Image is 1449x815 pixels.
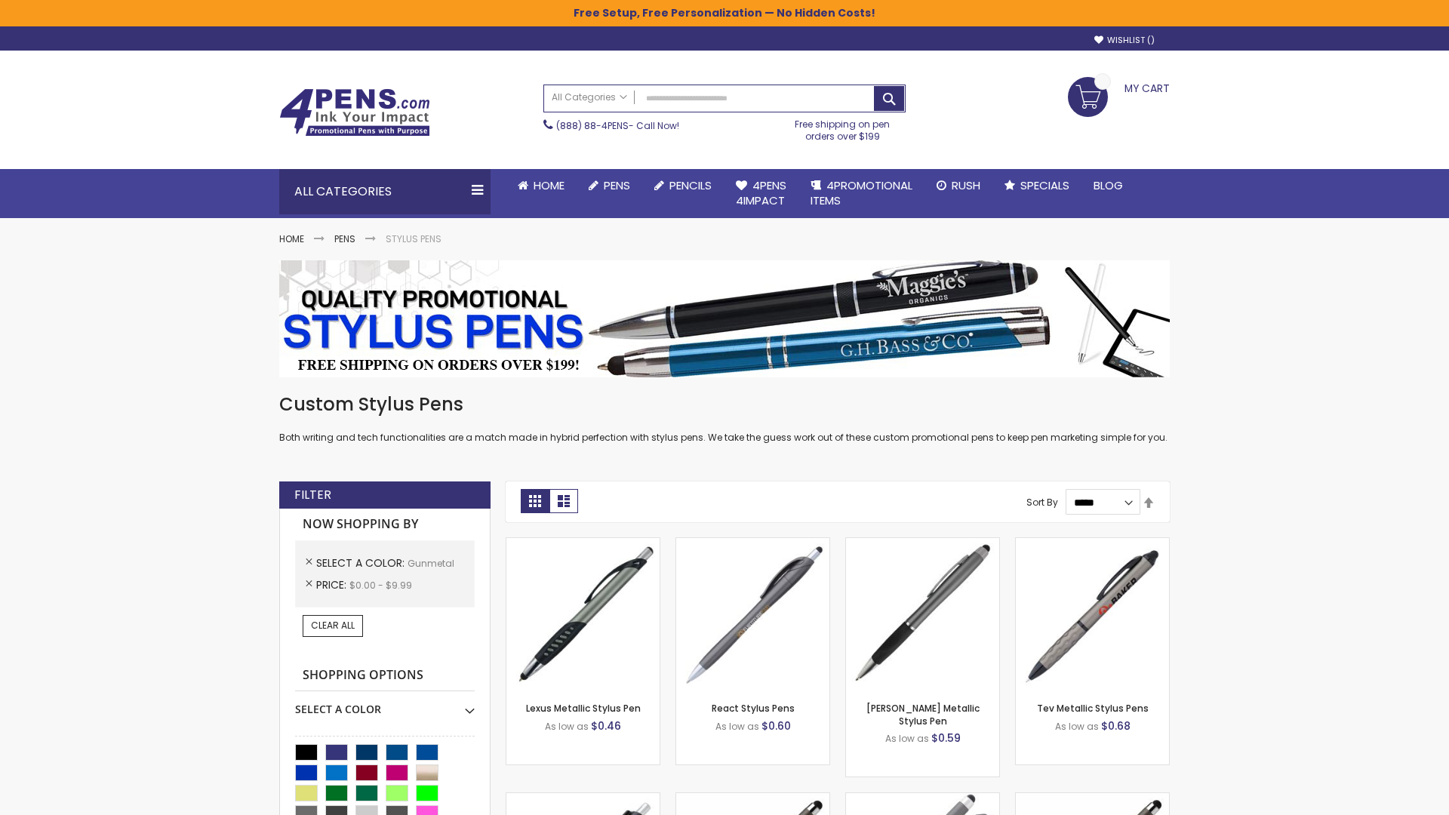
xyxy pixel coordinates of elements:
[1094,177,1123,193] span: Blog
[1020,177,1069,193] span: Specials
[1037,702,1149,715] a: Tev Metallic Stylus Pens
[1016,792,1169,805] a: Islander Softy Metallic Gel Pen with Stylus - ColorJet Imprint-Gunmetal
[992,169,1081,202] a: Specials
[303,615,363,636] a: Clear All
[506,537,660,550] a: Lexus Metallic Stylus Pen-Gunmetal
[846,538,999,691] img: Lory Metallic Stylus Pen-Gunmetal
[311,619,355,632] span: Clear All
[295,691,475,717] div: Select A Color
[316,577,349,592] span: Price
[846,792,999,805] a: Cali Custom Stylus Gel pen-Gunmetal
[1094,35,1155,46] a: Wishlist
[506,538,660,691] img: Lexus Metallic Stylus Pen-Gunmetal
[1081,169,1135,202] a: Blog
[334,232,355,245] a: Pens
[1016,538,1169,691] img: Tev Metallic Stylus Pens-Gunmetal
[279,169,491,214] div: All Categories
[556,119,629,132] a: (888) 88-4PENS
[294,487,331,503] strong: Filter
[316,555,408,570] span: Select A Color
[669,177,712,193] span: Pencils
[506,169,577,202] a: Home
[1016,537,1169,550] a: Tev Metallic Stylus Pens-Gunmetal
[676,538,829,691] img: React Stylus Pens-Gunmetal
[724,169,798,218] a: 4Pens4impact
[545,720,589,733] span: As low as
[1026,496,1058,509] label: Sort By
[408,557,454,570] span: Gunmetal
[544,85,635,110] a: All Categories
[952,177,980,193] span: Rush
[279,260,1170,377] img: Stylus Pens
[1055,720,1099,733] span: As low as
[866,702,980,727] a: [PERSON_NAME] Metallic Stylus Pen
[780,112,906,143] div: Free shipping on pen orders over $199
[676,792,829,805] a: Islander Softy Metallic Gel Pen with Stylus-Gunmetal
[386,232,441,245] strong: Stylus Pens
[761,718,791,733] span: $0.60
[521,489,549,513] strong: Grid
[279,88,430,137] img: 4Pens Custom Pens and Promotional Products
[279,392,1170,444] div: Both writing and tech functionalities are a match made in hybrid perfection with stylus pens. We ...
[591,718,621,733] span: $0.46
[577,169,642,202] a: Pens
[811,177,912,208] span: 4PROMOTIONAL ITEMS
[526,702,641,715] a: Lexus Metallic Stylus Pen
[506,792,660,805] a: Souvenir® Anthem Stylus Pen-Gunmetal
[279,392,1170,417] h1: Custom Stylus Pens
[924,169,992,202] a: Rush
[1101,718,1131,733] span: $0.68
[885,732,929,745] span: As low as
[798,169,924,218] a: 4PROMOTIONALITEMS
[534,177,565,193] span: Home
[349,579,412,592] span: $0.00 - $9.99
[552,91,627,103] span: All Categories
[715,720,759,733] span: As low as
[279,232,304,245] a: Home
[736,177,786,208] span: 4Pens 4impact
[556,119,679,132] span: - Call Now!
[712,702,795,715] a: React Stylus Pens
[604,177,630,193] span: Pens
[846,537,999,550] a: Lory Metallic Stylus Pen-Gunmetal
[295,509,475,540] strong: Now Shopping by
[295,660,475,692] strong: Shopping Options
[676,537,829,550] a: React Stylus Pens-Gunmetal
[642,169,724,202] a: Pencils
[931,730,961,746] span: $0.59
